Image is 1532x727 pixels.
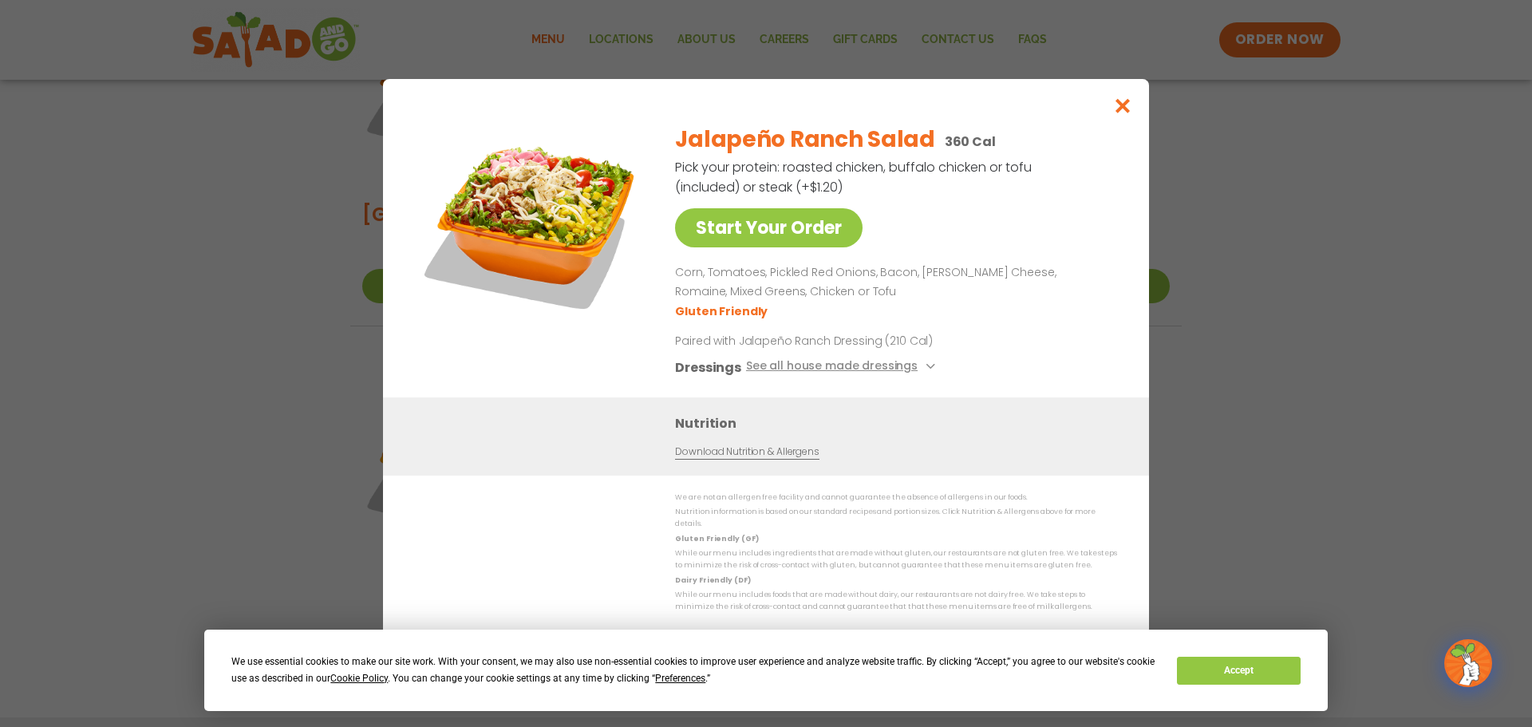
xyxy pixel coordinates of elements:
h3: Dressings [675,358,741,377]
p: 360 Cal [945,132,996,152]
p: Nutrition information is based on our standard recipes and portion sizes. Click Nutrition & Aller... [675,506,1117,531]
span: Preferences [655,673,705,684]
p: We are not an allergen free facility and cannot guarantee the absence of allergens in our foods. [675,492,1117,504]
a: Download Nutrition & Allergens [675,444,819,460]
button: Accept [1177,657,1300,685]
button: See all house made dressings [746,358,940,377]
h2: Jalapeño Ranch Salad [675,123,934,156]
img: wpChatIcon [1446,641,1491,686]
p: Pick your protein: roasted chicken, buffalo chicken or tofu (included) or steak (+$1.20) [675,157,1034,197]
div: We use essential cookies to make our site work. With your consent, we may also use non-essential ... [231,654,1158,687]
p: Corn, Tomatoes, Pickled Red Onions, Bacon, [PERSON_NAME] Cheese, Romaine, Mixed Greens, Chicken o... [675,263,1111,302]
div: Cookie Consent Prompt [204,630,1328,711]
p: Paired with Jalapeño Ranch Dressing (210 Cal) [675,333,970,350]
button: Close modal [1097,79,1149,132]
p: While our menu includes ingredients that are made without gluten, our restaurants are not gluten ... [675,547,1117,572]
a: Start Your Order [675,208,863,247]
li: Gluten Friendly [675,303,770,320]
strong: Gluten Friendly (GF) [675,534,758,543]
img: Featured product photo for Jalapeño Ranch Salad [419,111,642,334]
h3: Nutrition [675,413,1125,433]
strong: Dairy Friendly (DF) [675,575,750,585]
span: Cookie Policy [330,673,388,684]
p: While our menu includes foods that are made without dairy, our restaurants are not dairy free. We... [675,589,1117,614]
